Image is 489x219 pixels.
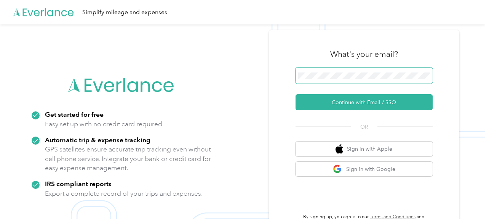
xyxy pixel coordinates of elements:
button: Continue with Email / SSO [296,94,433,110]
p: Easy set up with no credit card required [45,119,162,129]
img: apple logo [336,144,343,154]
span: OR [351,123,377,131]
strong: IRS compliant reports [45,180,112,188]
div: Simplify mileage and expenses [82,8,167,17]
p: Export a complete record of your trips and expenses. [45,189,203,198]
button: apple logoSign in with Apple [296,142,433,156]
strong: Get started for free [45,110,104,118]
p: GPS satellites ensure accurate trip tracking even without cell phone service. Integrate your bank... [45,145,211,173]
h3: What's your email? [330,49,398,60]
button: google logoSign in with Google [296,162,433,177]
img: google logo [333,164,342,174]
strong: Automatic trip & expense tracking [45,136,150,144]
